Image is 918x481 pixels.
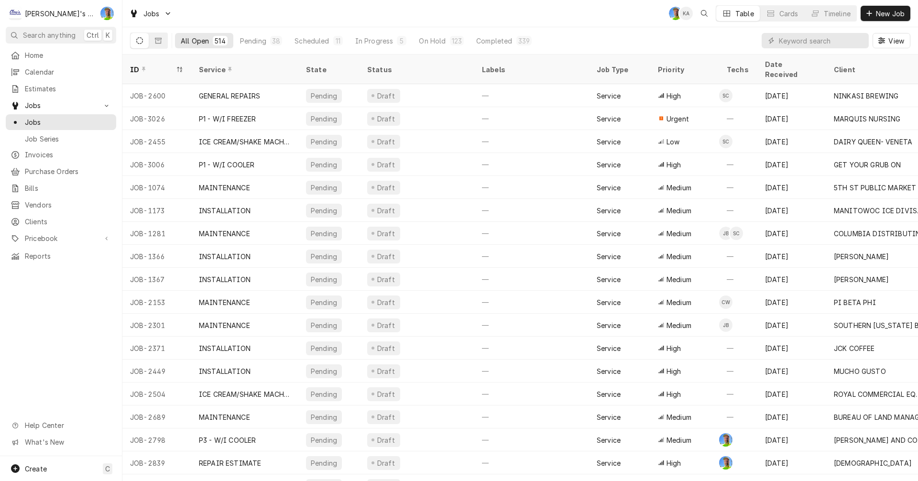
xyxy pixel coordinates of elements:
[100,7,114,20] div: GA
[122,337,191,360] div: JOB-2371
[597,183,621,193] div: Service
[757,107,826,130] div: [DATE]
[474,405,589,428] div: —
[834,274,889,284] div: [PERSON_NAME]
[667,435,691,445] span: Medium
[757,222,826,245] div: [DATE]
[310,389,338,399] div: Pending
[376,343,396,353] div: Draft
[757,130,826,153] div: [DATE]
[667,206,691,216] span: Medium
[834,137,912,147] div: DAIRY QUEEN- VENETA
[310,320,338,330] div: Pending
[667,91,681,101] span: High
[25,420,110,430] span: Help Center
[310,206,338,216] div: Pending
[199,435,256,445] div: P3 - W/I COOLER
[597,91,621,101] div: Service
[376,297,396,307] div: Draft
[122,360,191,383] div: JOB-2449
[597,160,621,170] div: Service
[376,320,396,330] div: Draft
[310,91,338,101] div: Pending
[25,217,111,227] span: Clients
[474,84,589,107] div: —
[6,164,116,179] a: Purchase Orders
[597,65,643,75] div: Job Type
[886,36,906,46] span: View
[25,150,111,160] span: Invoices
[25,183,111,193] span: Bills
[25,50,111,60] span: Home
[199,114,256,124] div: P1 - W/I FREEZER
[757,199,826,222] div: [DATE]
[669,7,682,20] div: GA
[757,360,826,383] div: [DATE]
[122,291,191,314] div: JOB-2153
[367,65,465,75] div: Status
[834,160,901,170] div: GET YOUR GRUB ON
[597,206,621,216] div: Service
[667,366,681,376] span: High
[757,337,826,360] div: [DATE]
[122,107,191,130] div: JOB-3026
[25,67,111,77] span: Calendar
[474,153,589,176] div: —
[719,135,732,148] div: Steven Cramer's Avatar
[719,295,732,309] div: Cameron Ward's Avatar
[122,314,191,337] div: JOB-2301
[122,245,191,268] div: JOB-1366
[6,197,116,213] a: Vendors
[834,251,889,262] div: [PERSON_NAME]
[25,84,111,94] span: Estimates
[834,297,876,307] div: PI BETA PHI
[719,227,732,240] div: Joey Brabb's Avatar
[667,389,681,399] span: High
[757,428,826,451] div: [DATE]
[376,160,396,170] div: Draft
[122,84,191,107] div: JOB-2600
[199,458,261,468] div: REPAIR ESTIMATE
[779,33,864,48] input: Keyword search
[757,405,826,428] div: [DATE]
[376,366,396,376] div: Draft
[122,176,191,199] div: JOB-1074
[199,389,291,399] div: ICE CREAM/SHAKE MACHINE REPAIR
[474,383,589,405] div: —
[199,320,250,330] div: MAINTENANCE
[399,36,404,46] div: 5
[719,135,732,148] div: SC
[834,343,875,353] div: JCK COFFEE
[719,337,757,360] div: —
[474,291,589,314] div: —
[873,33,910,48] button: View
[310,412,338,422] div: Pending
[474,268,589,291] div: —
[719,433,732,447] div: GA
[25,200,111,210] span: Vendors
[474,451,589,474] div: —
[6,27,116,44] button: Search anythingCtrlK
[310,458,338,468] div: Pending
[476,36,512,46] div: Completed
[667,297,691,307] span: Medium
[376,251,396,262] div: Draft
[719,268,757,291] div: —
[199,183,250,193] div: MAINTENANCE
[295,36,329,46] div: Scheduled
[597,435,621,445] div: Service
[376,206,396,216] div: Draft
[199,366,251,376] div: INSTALLATION
[730,227,743,240] div: SC
[518,36,530,46] div: 339
[474,107,589,130] div: —
[452,36,462,46] div: 123
[757,84,826,107] div: [DATE]
[667,343,681,353] span: High
[667,183,691,193] span: Medium
[143,9,160,19] span: Jobs
[6,434,116,450] a: Go to What's New
[597,274,621,284] div: Service
[757,176,826,199] div: [DATE]
[597,251,621,262] div: Service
